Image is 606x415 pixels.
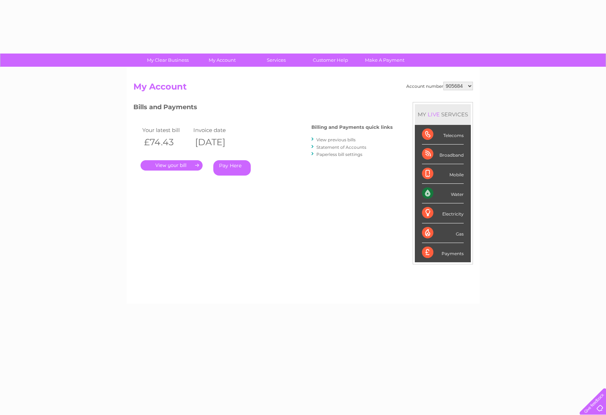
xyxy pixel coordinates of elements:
[192,135,243,150] th: [DATE]
[247,54,306,67] a: Services
[192,125,243,135] td: Invoice date
[316,145,366,150] a: Statement of Accounts
[133,102,393,115] h3: Bills and Payments
[422,125,464,145] div: Telecoms
[422,145,464,164] div: Broadband
[422,184,464,203] div: Water
[141,125,192,135] td: Your latest bill
[422,164,464,184] div: Mobile
[141,135,192,150] th: £74.43
[311,125,393,130] h4: Billing and Payments quick links
[141,160,203,171] a: .
[138,54,197,67] a: My Clear Business
[422,223,464,243] div: Gas
[415,104,471,125] div: MY SERVICES
[193,54,251,67] a: My Account
[213,160,251,176] a: Pay Here
[316,137,356,142] a: View previous bills
[133,82,473,95] h2: My Account
[355,54,414,67] a: Make A Payment
[406,82,473,90] div: Account number
[301,54,360,67] a: Customer Help
[426,111,441,118] div: LIVE
[422,203,464,223] div: Electricity
[422,243,464,262] div: Payments
[316,152,362,157] a: Paperless bill settings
